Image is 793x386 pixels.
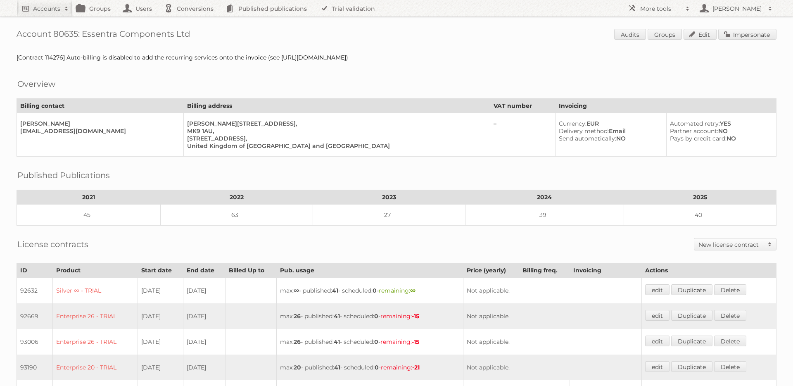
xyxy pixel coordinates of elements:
[17,263,53,278] th: ID
[463,278,641,304] td: Not applicable.
[570,263,642,278] th: Invoicing
[645,336,670,346] a: edit
[17,99,184,113] th: Billing contact
[624,205,776,226] td: 40
[374,312,378,320] strong: 0
[373,287,377,294] strong: 0
[559,127,609,135] span: Delivery method:
[645,284,670,295] a: edit
[684,29,717,40] a: Edit
[718,29,776,40] a: Impersonate
[17,278,53,304] td: 92632
[670,127,769,135] div: NO
[645,361,670,372] a: edit
[17,169,110,181] h2: Published Publications
[52,355,138,380] td: Enterprise 20 - TRIAL
[559,120,586,127] span: Currency:
[671,284,712,295] a: Duplicate
[17,205,161,226] td: 45
[17,29,776,41] h1: Account 80635: Essentra Components Ltd
[463,329,641,355] td: Not applicable.
[294,338,301,345] strong: 26
[412,338,419,345] strong: -15
[138,355,183,380] td: [DATE]
[33,5,60,13] h2: Accounts
[184,99,490,113] th: Billing address
[671,336,712,346] a: Duplicate
[334,338,340,345] strong: 41
[17,238,88,250] h2: License contracts
[17,78,55,90] h2: Overview
[225,263,276,278] th: Billed Up to
[375,364,379,371] strong: 0
[334,364,340,371] strong: 41
[20,127,177,135] div: [EMAIL_ADDRESS][DOMAIN_NAME]
[410,287,415,294] strong: ∞
[52,303,138,329] td: Enterprise 26 - TRIAL
[714,284,746,295] a: Delete
[17,190,161,205] th: 2021
[559,135,616,142] span: Send automatically:
[52,329,138,355] td: Enterprise 26 - TRIAL
[277,355,463,380] td: max: - published: - scheduled: -
[465,205,624,226] td: 39
[277,263,463,278] th: Pub. usage
[334,312,340,320] strong: 41
[412,312,419,320] strong: -15
[614,29,646,40] a: Audits
[277,329,463,355] td: max: - published: - scheduled: -
[17,54,776,61] div: [Contract 114276] Auto-billing is disabled to add the recurring services onto the invoice (see [U...
[277,303,463,329] td: max: - published: - scheduled: -
[670,120,769,127] div: YES
[640,5,681,13] h2: More tools
[490,113,555,157] td: –
[710,5,764,13] h2: [PERSON_NAME]
[714,361,746,372] a: Delete
[52,263,138,278] th: Product
[670,135,769,142] div: NO
[714,336,746,346] a: Delete
[187,120,483,127] div: [PERSON_NAME][STREET_ADDRESS],
[374,338,378,345] strong: 0
[17,355,53,380] td: 93190
[183,355,225,380] td: [DATE]
[698,241,764,249] h2: New license contract
[412,364,420,371] strong: -21
[17,303,53,329] td: 92669
[138,303,183,329] td: [DATE]
[332,287,338,294] strong: 41
[463,263,519,278] th: Price (yearly)
[20,120,177,127] div: [PERSON_NAME]
[379,287,415,294] span: remaining:
[183,278,225,304] td: [DATE]
[671,310,712,321] a: Duplicate
[490,99,555,113] th: VAT number
[380,312,419,320] span: remaining:
[187,135,483,142] div: [STREET_ADDRESS],
[380,338,419,345] span: remaining:
[294,287,299,294] strong: ∞
[183,303,225,329] td: [DATE]
[187,127,483,135] div: MK9 1AU,
[52,278,138,304] td: Silver ∞ - TRIAL
[277,278,463,304] td: max: - published: - scheduled: -
[17,329,53,355] td: 93006
[187,142,483,150] div: United Kingdom of [GEOGRAPHIC_DATA] and [GEOGRAPHIC_DATA]
[671,361,712,372] a: Duplicate
[559,120,660,127] div: EUR
[294,364,301,371] strong: 20
[559,135,660,142] div: NO
[641,263,776,278] th: Actions
[183,329,225,355] td: [DATE]
[465,190,624,205] th: 2024
[463,303,641,329] td: Not applicable.
[714,310,746,321] a: Delete
[519,263,570,278] th: Billing freq.
[463,355,641,380] td: Not applicable.
[138,278,183,304] td: [DATE]
[313,190,465,205] th: 2023
[294,312,301,320] strong: 26
[160,205,313,226] td: 63
[694,238,776,250] a: New license contract
[559,127,660,135] div: Email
